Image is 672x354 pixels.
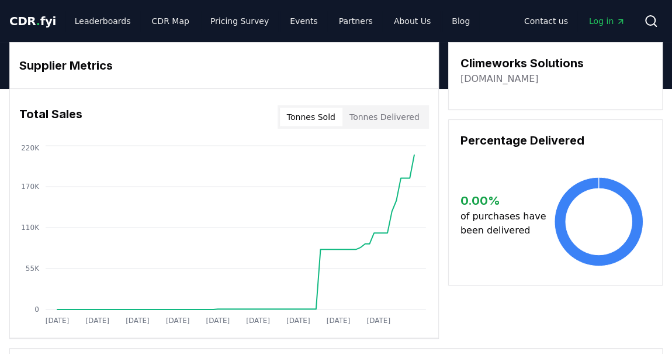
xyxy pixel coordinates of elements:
a: Events [280,11,327,32]
tspan: [DATE] [206,316,230,324]
nav: Main [515,11,635,32]
tspan: [DATE] [46,316,70,324]
tspan: [DATE] [126,316,150,324]
a: CDR Map [143,11,199,32]
a: CDR.fyi [9,13,56,29]
a: Blog [442,11,479,32]
h3: 0.00 % [460,192,547,209]
button: Tonnes Delivered [342,108,427,126]
a: Pricing Survey [201,11,278,32]
h3: Percentage Delivered [460,132,650,149]
tspan: [DATE] [366,316,390,324]
tspan: 110K [21,224,40,232]
h3: Total Sales [19,105,82,129]
h3: Supplier Metrics [19,57,429,74]
tspan: 220K [21,144,40,152]
h3: Climeworks Solutions [460,54,584,72]
span: Log in [589,15,625,27]
a: Contact us [515,11,577,32]
button: Tonnes Sold [280,108,342,126]
tspan: 0 [34,305,39,314]
p: of purchases have been delivered [460,209,547,238]
tspan: [DATE] [327,316,351,324]
span: . [36,14,40,28]
tspan: [DATE] [286,316,310,324]
tspan: 55K [26,264,40,273]
tspan: [DATE] [246,316,270,324]
span: CDR fyi [9,14,56,28]
nav: Main [65,11,479,32]
a: [DOMAIN_NAME] [460,72,539,86]
a: Partners [330,11,382,32]
a: Log in [580,11,635,32]
a: About Us [385,11,440,32]
tspan: [DATE] [166,316,190,324]
a: Leaderboards [65,11,140,32]
tspan: [DATE] [85,316,109,324]
tspan: 170K [21,183,40,191]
